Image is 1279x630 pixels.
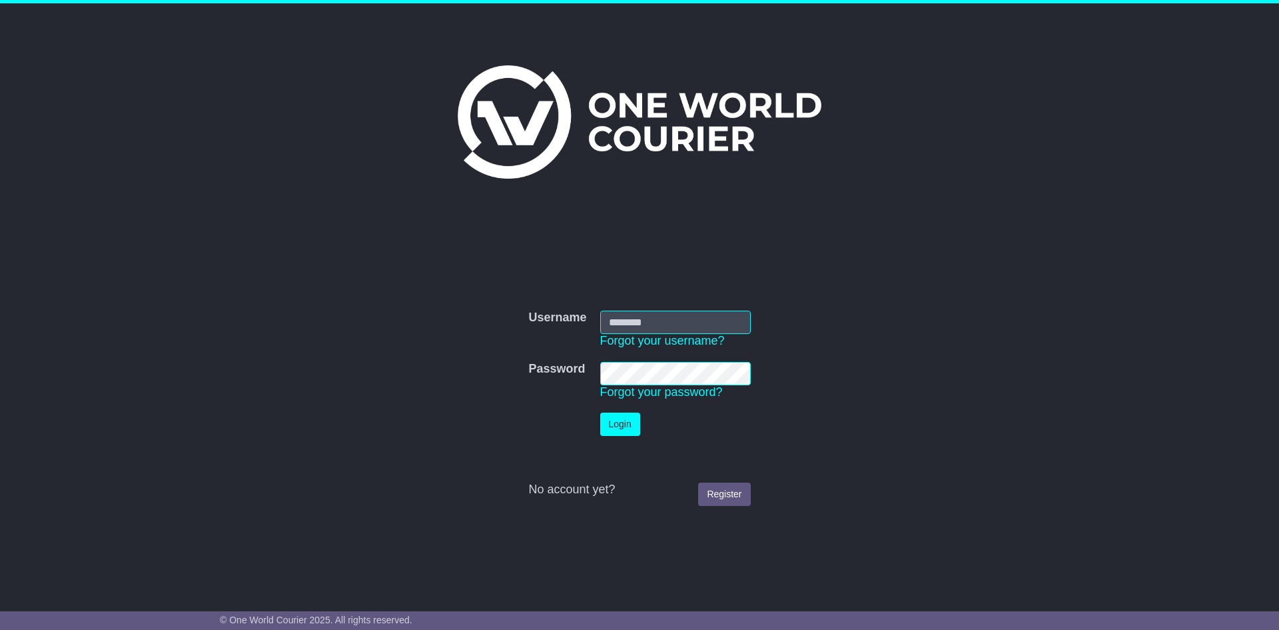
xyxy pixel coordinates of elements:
a: Forgot your password? [600,385,723,399]
label: Password [528,362,585,377]
label: Username [528,311,586,325]
a: Register [698,483,750,506]
img: One World [458,65,821,179]
span: © One World Courier 2025. All rights reserved. [220,615,412,625]
button: Login [600,413,640,436]
div: No account yet? [528,483,750,497]
a: Forgot your username? [600,334,725,347]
